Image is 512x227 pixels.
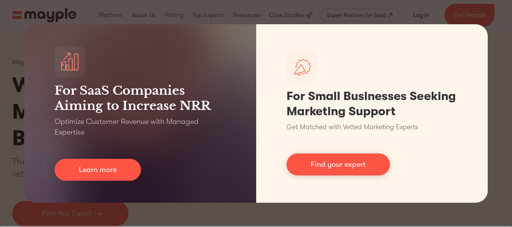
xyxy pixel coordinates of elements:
[287,153,390,175] a: Find your expert
[55,116,226,138] p: Optimize Customer Revenue with Managed Expertise
[55,159,141,181] a: Learn more
[287,122,418,132] p: Get Matched with Vetted Marketing Experts
[287,89,458,119] h1: For Small Businesses Seeking Marketing Support
[55,83,226,113] h3: For SaaS Companies Aiming to Increase NRR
